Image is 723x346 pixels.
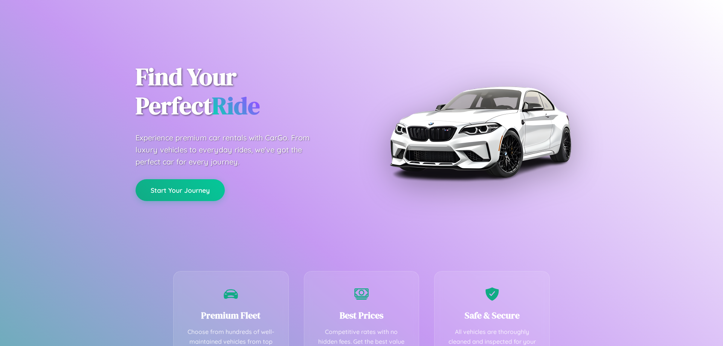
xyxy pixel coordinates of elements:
[316,309,408,322] h3: Best Prices
[212,89,260,122] span: Ride
[136,179,225,201] button: Start Your Journey
[386,38,574,226] img: Premium BMW car rental vehicle
[446,309,538,322] h3: Safe & Secure
[136,132,324,168] p: Experience premium car rentals with CarGo. From luxury vehicles to everyday rides, we've got the ...
[185,309,277,322] h3: Premium Fleet
[136,62,350,120] h1: Find Your Perfect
